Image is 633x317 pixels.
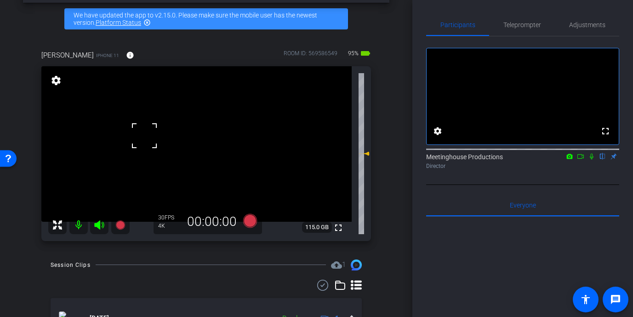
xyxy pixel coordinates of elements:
[347,46,360,61] span: 95%
[597,152,608,160] mat-icon: flip
[181,214,243,230] div: 00:00:00
[432,126,443,137] mat-icon: settings
[580,294,591,305] mat-icon: accessibility
[351,259,362,271] img: Session clips
[96,52,119,59] span: iPhone 11
[503,22,541,28] span: Teleprompter
[360,48,371,59] mat-icon: battery_std
[284,49,337,63] div: ROOM ID: 569586549
[165,214,174,221] span: FPS
[510,202,536,208] span: Everyone
[359,148,370,159] mat-icon: 0 dB
[143,19,151,26] mat-icon: highlight_off
[50,75,63,86] mat-icon: settings
[426,152,619,170] div: Meetinghouse Productions
[600,126,611,137] mat-icon: fullscreen
[302,222,332,233] span: 115.0 GB
[158,214,181,221] div: 30
[610,294,621,305] mat-icon: message
[440,22,475,28] span: Participants
[331,259,342,271] mat-icon: cloud_upload
[96,19,141,26] a: Platform Status
[426,162,619,170] div: Director
[64,8,348,29] div: We have updated the app to v2.15.0. Please make sure the mobile user has the newest version.
[569,22,605,28] span: Adjustments
[158,222,181,230] div: 4K
[333,222,344,233] mat-icon: fullscreen
[126,51,134,59] mat-icon: info
[41,50,94,60] span: [PERSON_NAME]
[51,260,91,270] div: Session Clips
[342,260,346,269] span: 1
[331,259,346,271] span: Destinations for your clips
